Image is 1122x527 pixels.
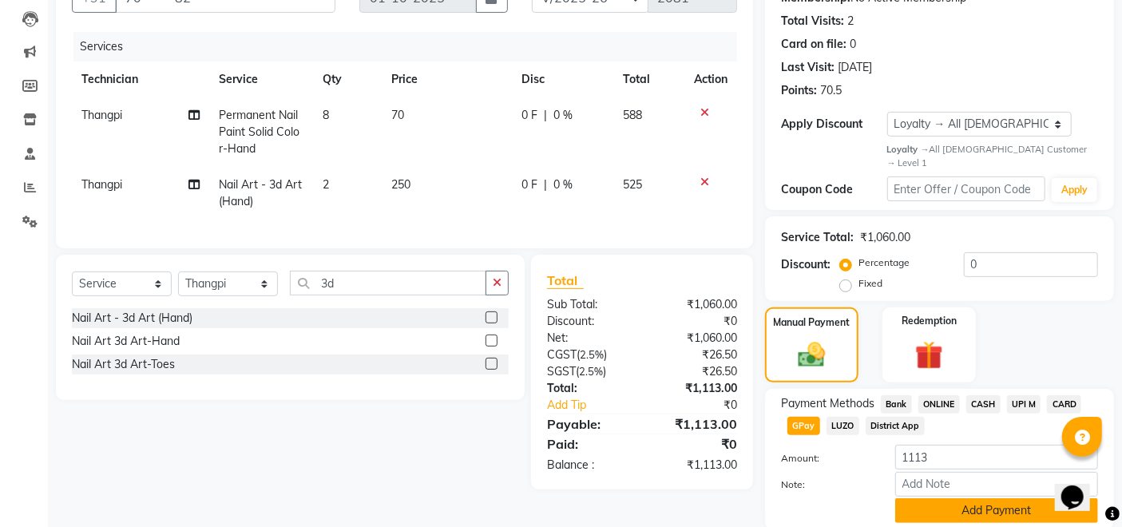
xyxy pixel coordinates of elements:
div: Paid: [535,434,642,454]
div: ₹1,113.00 [642,380,749,397]
div: 70.5 [820,82,842,99]
span: GPay [787,417,820,435]
th: Price [383,61,512,97]
div: Points: [781,82,817,99]
span: 525 [623,177,642,192]
span: 588 [623,108,642,122]
div: ₹1,060.00 [642,296,749,313]
div: ₹0 [642,313,749,330]
div: ₹1,060.00 [642,330,749,347]
span: 70 [392,108,405,122]
div: Net: [535,330,642,347]
span: | [544,107,547,124]
div: Total Visits: [781,13,844,30]
span: 0 % [553,107,573,124]
button: Apply [1052,178,1097,202]
span: Bank [881,395,912,414]
th: Total [613,61,684,97]
label: Fixed [858,276,882,291]
th: Technician [72,61,209,97]
div: Total: [535,380,642,397]
div: Services [73,32,749,61]
div: Service Total: [781,229,854,246]
div: Nail Art 3d Art-Toes [72,356,175,373]
span: Total [547,272,584,289]
div: ₹1,113.00 [642,457,749,474]
div: Payable: [535,414,642,434]
button: Add Payment [895,498,1098,523]
div: Discount: [781,256,831,273]
span: 2 [323,177,329,192]
input: Enter Offer / Coupon Code [887,176,1045,201]
div: Nail Art - 3d Art (Hand) [72,310,192,327]
div: ₹1,113.00 [642,414,749,434]
label: Manual Payment [774,315,850,330]
img: _cash.svg [790,339,833,370]
span: 250 [392,177,411,192]
span: 0 F [521,176,537,193]
span: SGST [547,364,576,378]
div: ₹1,060.00 [860,229,910,246]
a: Add Tip [535,397,660,414]
span: CARD [1047,395,1081,414]
div: [DATE] [838,59,872,76]
div: ( ) [535,363,642,380]
span: 0 F [521,107,537,124]
span: Thangpi [81,177,122,192]
span: 2.5% [580,348,604,361]
input: Search or Scan [290,271,486,295]
div: ₹0 [660,397,750,414]
span: Payment Methods [781,395,874,412]
div: 2 [847,13,854,30]
div: Card on file: [781,36,846,53]
span: | [544,176,547,193]
div: All [DEMOGRAPHIC_DATA] Customer → Level 1 [887,143,1098,170]
span: LUZO [827,417,859,435]
label: Percentage [858,256,910,270]
span: Thangpi [81,108,122,122]
span: 0 % [553,176,573,193]
div: Last Visit: [781,59,835,76]
span: 8 [323,108,329,122]
div: ( ) [535,347,642,363]
input: Add Note [895,472,1098,497]
div: Balance : [535,457,642,474]
span: Permanent Nail Paint Solid Color-Hand [219,108,299,156]
span: Nail Art - 3d Art (Hand) [219,177,302,208]
th: Action [684,61,737,97]
span: ONLINE [918,395,960,414]
div: Sub Total: [535,296,642,313]
th: Qty [313,61,382,97]
input: Amount [895,445,1098,470]
iframe: chat widget [1055,463,1106,511]
div: ₹26.50 [642,347,749,363]
img: _gift.svg [906,338,952,373]
span: CASH [966,395,1001,414]
span: District App [866,417,925,435]
strong: Loyalty → [887,144,930,155]
div: ₹0 [642,434,749,454]
th: Service [209,61,313,97]
span: UPI M [1007,395,1041,414]
label: Redemption [902,314,957,328]
div: Discount: [535,313,642,330]
div: 0 [850,36,856,53]
div: Apply Discount [781,116,886,133]
th: Disc [512,61,613,97]
div: Nail Art 3d Art-Hand [72,333,180,350]
label: Amount: [769,451,882,466]
div: Coupon Code [781,181,886,198]
span: CGST [547,347,577,362]
label: Note: [769,477,882,492]
div: ₹26.50 [642,363,749,380]
span: 2.5% [579,365,603,378]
